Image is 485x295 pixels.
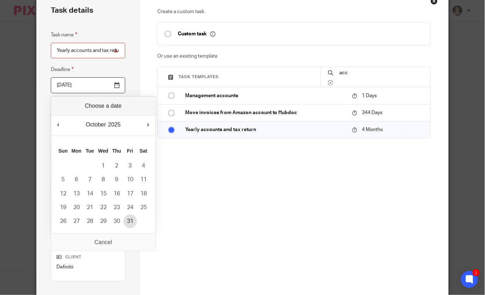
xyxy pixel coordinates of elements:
[70,214,83,228] button: 27
[56,201,70,214] button: 19
[112,148,121,154] abbr: Thursday
[51,5,93,17] h2: Task details
[83,214,97,228] button: 28
[55,119,62,130] button: Previous Month
[178,75,219,79] span: Task templates
[97,187,110,201] button: 15
[51,77,125,93] input: Use the arrow keys to pick a date
[185,126,345,133] p: Yearly accounts and tax return
[97,173,110,187] button: 8
[123,201,137,214] button: 24
[157,53,431,60] p: Or use an existing template
[137,187,150,201] button: 18
[123,159,137,173] button: 3
[83,187,97,201] button: 14
[86,148,94,154] abbr: Tuesday
[85,119,107,130] div: October
[185,92,345,99] p: Management accounts
[51,43,125,59] input: Task name
[127,148,133,154] abbr: Friday
[140,148,147,154] abbr: Saturday
[339,69,423,77] input: Search...
[137,159,150,173] button: 4
[157,8,431,15] p: Create a custom task
[110,201,123,214] button: 23
[145,119,152,130] button: Next Month
[71,148,81,154] abbr: Monday
[97,159,110,173] button: 1
[137,201,150,214] button: 25
[59,148,68,154] abbr: Sunday
[362,128,383,132] span: 4 Months
[70,201,83,214] button: 20
[70,187,83,201] button: 13
[51,31,77,39] label: Task name
[56,173,70,187] button: 5
[137,173,150,187] button: 11
[473,269,480,276] div: 1
[56,264,120,271] p: Definitii
[123,187,137,201] button: 17
[123,173,137,187] button: 10
[98,148,108,154] abbr: Wednesday
[110,159,123,173] button: 2
[110,173,123,187] button: 9
[83,201,97,214] button: 21
[362,93,377,98] span: 1 Days
[97,214,110,228] button: 29
[56,254,120,260] p: Client
[70,173,83,187] button: 6
[107,119,122,130] div: 2025
[178,31,216,37] p: Custom task
[110,187,123,201] button: 16
[362,110,382,115] span: 344 Days
[110,214,123,228] button: 30
[83,173,97,187] button: 7
[56,187,70,201] button: 12
[56,233,120,247] p: Yearly accounts and tax return
[97,201,110,214] button: 22
[185,109,345,116] p: Move invoices from Amazon account to Hubdoc
[51,65,74,73] label: Deadline
[123,214,137,228] button: 31
[56,214,70,228] button: 26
